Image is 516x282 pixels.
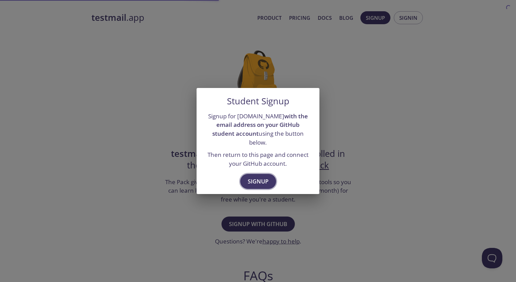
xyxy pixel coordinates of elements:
[205,150,311,168] p: Then return to this page and connect your GitHub account.
[212,112,308,137] strong: with the email address on your GitHub student account
[248,177,269,186] span: Signup
[240,174,276,189] button: Signup
[205,112,311,147] p: Signup for [DOMAIN_NAME] using the button below.
[227,96,289,106] h5: Student Signup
